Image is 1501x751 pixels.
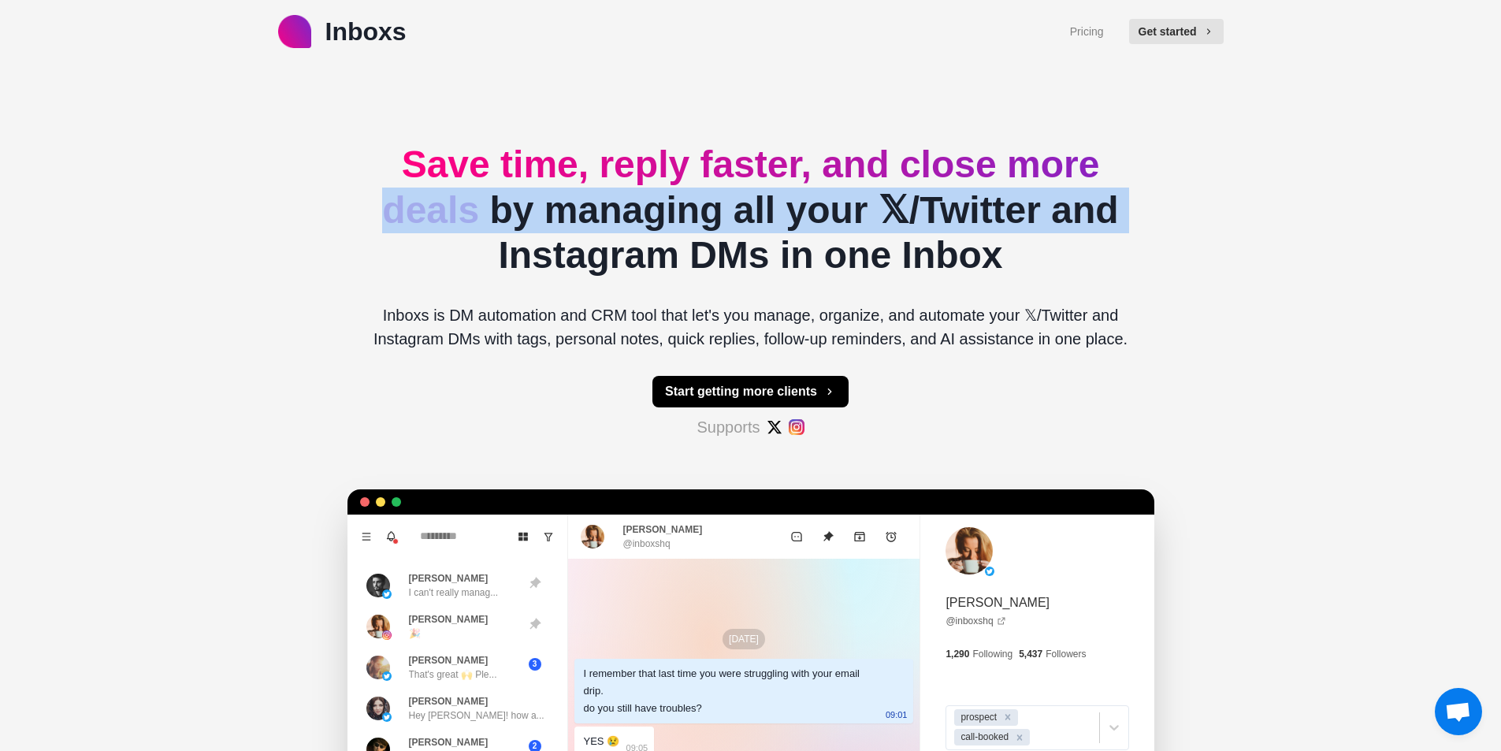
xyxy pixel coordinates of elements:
p: Inboxs [325,13,407,50]
p: Hey [PERSON_NAME]! how a... [409,708,544,723]
p: @inboxshq [623,537,671,551]
img: picture [382,712,392,722]
div: Remove prospect [999,709,1016,726]
button: Unpin [812,521,844,552]
p: Followers [1046,647,1086,661]
span: Save time, reply faster, and close more deals [382,143,1099,231]
p: [DATE] [723,629,765,649]
p: [PERSON_NAME] [409,694,489,708]
img: picture [366,656,390,679]
h2: by managing all your 𝕏/Twitter and Instagram DMs in one Inbox [360,142,1142,278]
img: picture [946,527,993,574]
img: logo [278,15,311,48]
a: Pricing [1070,24,1104,40]
button: Add reminder [875,521,907,552]
div: YES 😢 [584,733,620,750]
button: Show unread conversations [536,524,561,549]
img: # [767,419,782,435]
button: Start getting more clients [652,376,849,407]
button: Mark as unread [781,521,812,552]
img: picture [581,525,604,548]
img: picture [366,615,390,638]
div: Remove call-booked [1011,729,1028,745]
button: Notifications [379,524,404,549]
p: 🎉 [409,626,421,641]
img: picture [366,697,390,720]
img: # [789,419,804,435]
img: picture [382,630,392,640]
button: Board View [511,524,536,549]
img: picture [382,589,392,599]
p: Inboxs is DM automation and CRM tool that let's you manage, organize, and automate your 𝕏/Twitter... [360,303,1142,351]
p: Following [972,647,1012,661]
p: [PERSON_NAME] [409,612,489,626]
a: @inboxshq [946,614,1005,628]
p: That's great 🙌 Ple... [409,667,497,682]
p: 5,437 [1019,647,1042,661]
img: picture [382,671,392,681]
button: Archive [844,521,875,552]
img: picture [985,567,994,576]
img: picture [366,574,390,597]
p: [PERSON_NAME] [623,522,703,537]
p: [PERSON_NAME] [409,571,489,586]
div: prospect [956,709,999,726]
p: [PERSON_NAME] [946,593,1050,612]
a: logoInboxs [278,13,407,50]
p: 09:01 [886,706,908,723]
p: [PERSON_NAME] [409,735,489,749]
span: 3 [529,658,541,671]
div: פתח צ'אט [1435,688,1482,735]
p: [PERSON_NAME] [409,653,489,667]
button: Menu [354,524,379,549]
button: Get started [1129,19,1224,44]
p: Supports [697,415,760,439]
p: I can't really manag... [409,586,499,600]
p: 1,290 [946,647,969,661]
div: I remember that last time you were struggling with your email drip. do you still have troubles? [584,665,879,717]
div: call-booked [956,729,1011,745]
